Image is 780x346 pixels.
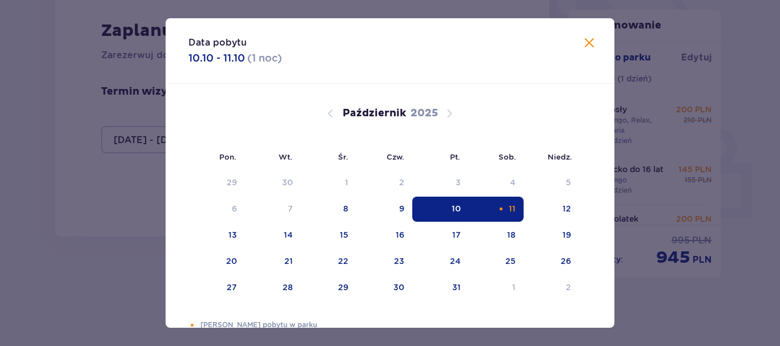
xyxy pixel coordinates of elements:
[524,249,579,274] td: 26
[200,320,592,330] p: [PERSON_NAME] pobytu w parku
[284,229,293,241] div: 14
[507,229,516,241] div: 18
[387,152,404,161] small: Czw.
[498,152,516,161] small: Sob.
[412,197,469,222] td: Data zaznaczona. piątek, 10 października 2025
[512,282,516,293] div: 1
[450,255,461,267] div: 24
[301,275,356,300] td: 29
[340,229,348,241] div: 15
[245,170,301,196] td: Data niedostępna. wtorek, 30 września 2025
[227,177,237,188] div: 29
[412,223,469,248] td: 17
[394,255,404,267] div: 23
[219,152,236,161] small: Pon.
[188,223,245,248] td: 13
[452,282,461,293] div: 31
[338,152,348,161] small: Śr.
[548,152,572,161] small: Niedz.
[343,203,348,214] div: 8
[469,197,524,222] td: Data zaznaczona. sobota, 11 października 2025
[399,203,404,214] div: 9
[356,275,413,300] td: 30
[324,107,337,120] button: Poprzedni miesiąc
[228,229,237,241] div: 13
[232,203,237,214] div: 6
[343,107,406,120] p: Październik
[188,170,245,196] td: Data niedostępna. poniedziałek, 29 września 2025
[582,36,596,51] button: Zamknij
[245,275,301,300] td: 28
[524,170,579,196] td: Data niedostępna. niedziela, 5 października 2025
[412,249,469,274] td: 24
[412,275,469,300] td: 31
[412,170,469,196] td: Data niedostępna. piątek, 3 października 2025
[469,249,524,274] td: 25
[188,321,196,329] div: Pomarańczowa kropka
[497,205,505,213] div: Pomarańczowa kropka
[245,223,301,248] td: 14
[561,255,571,267] div: 26
[288,203,293,214] div: 7
[450,152,460,161] small: Pt.
[301,223,356,248] td: 15
[338,282,348,293] div: 29
[188,36,247,49] p: Data pobytu
[469,170,524,196] td: Data niedostępna. sobota, 4 października 2025
[345,177,348,188] div: 1
[566,177,571,188] div: 5
[356,170,413,196] td: Data niedostępna. czwartek, 2 października 2025
[279,152,292,161] small: Wt.
[469,223,524,248] td: 18
[566,282,571,293] div: 2
[301,249,356,274] td: 22
[399,177,404,188] div: 2
[247,51,282,65] p: ( 1 noc )
[393,282,404,293] div: 30
[227,282,237,293] div: 27
[411,107,438,120] p: 2025
[396,229,404,241] div: 16
[524,223,579,248] td: 19
[443,107,456,120] button: Następny miesiąc
[510,177,516,188] div: 4
[245,249,301,274] td: 21
[509,203,516,214] div: 11
[188,197,245,222] td: Data niedostępna. poniedziałek, 6 października 2025
[188,275,245,300] td: 27
[226,255,237,267] div: 20
[356,223,413,248] td: 16
[188,51,245,65] p: 10.10 - 11.10
[452,229,461,241] div: 17
[452,203,461,214] div: 10
[524,275,579,300] td: 2
[524,197,579,222] td: 12
[356,197,413,222] td: 9
[245,197,301,222] td: Data niedostępna. wtorek, 7 października 2025
[505,255,516,267] div: 25
[283,282,293,293] div: 28
[338,255,348,267] div: 22
[188,249,245,274] td: 20
[562,229,571,241] div: 19
[284,255,293,267] div: 21
[301,170,356,196] td: Data niedostępna. środa, 1 października 2025
[282,177,293,188] div: 30
[469,275,524,300] td: 1
[301,197,356,222] td: 8
[356,249,413,274] td: 23
[562,203,571,214] div: 12
[456,177,461,188] div: 3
